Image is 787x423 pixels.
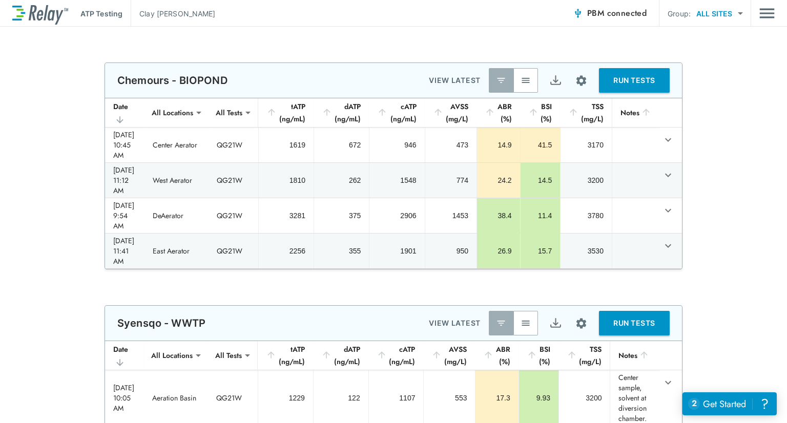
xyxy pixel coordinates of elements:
[573,8,583,18] img: Connected Icon
[485,100,512,125] div: ABR (%)
[117,317,205,329] p: Syensqo - WWTP
[569,175,604,185] div: 3200
[575,317,588,330] img: Settings Icon
[21,194,102,206] div: Keep going (no PBM)
[209,198,258,233] td: QG21W
[266,343,305,368] div: tATP (ng/mL)
[527,343,550,368] div: BSI (%)
[432,393,467,403] div: 553
[105,341,144,370] th: Date
[433,175,468,185] div: 774
[113,236,136,266] div: [DATE] 11:41 AM
[267,140,305,150] div: 1619
[607,7,647,19] span: connected
[12,12,220,25] h1: Tip: Connect your PBM first
[568,310,595,337] button: Site setup
[159,194,212,206] div: Show me how
[322,393,360,403] div: 122
[144,345,200,366] div: All Locations
[209,102,250,123] div: All Tests
[496,318,506,328] img: Latest
[567,343,602,368] div: TSS (mg/L)
[496,75,506,86] img: Latest
[378,140,416,150] div: 946
[569,210,604,221] div: 3780
[144,128,209,162] td: Center Aerator
[529,140,552,150] div: 41.5
[549,74,562,87] img: Export Icon
[322,175,361,185] div: 262
[431,343,467,368] div: AVSS (mg/L)
[599,311,670,335] button: RUN TESTS
[216,4,228,16] button: Close guide
[659,131,677,149] button: expand row
[569,246,604,256] div: 3530
[659,374,677,391] button: expand row
[378,175,416,185] div: 1548
[599,68,670,93] button: RUN TESTS
[12,3,68,25] img: LuminUltra Relay
[267,175,305,185] div: 1810
[105,98,144,128] th: Date
[267,210,305,221] div: 3281
[659,166,677,184] button: expand row
[144,234,209,268] td: East Aerator
[12,33,220,56] p: The Relay™ app can control the PBM via USB. (Without it connected, you can also enter results usi...
[266,393,305,403] div: 1229
[377,393,416,403] div: 1107
[568,67,595,94] button: Site setup
[267,246,305,256] div: 2256
[322,210,361,221] div: 375
[549,317,562,330] img: Export Icon
[113,383,136,413] div: [DATE] 10:05 AM
[618,349,651,362] div: Notes
[529,246,552,256] div: 15.7
[529,210,552,221] div: 11.4
[543,68,568,93] button: Export
[682,392,777,415] iframe: Resource center
[429,74,481,87] p: VIEW LATEST
[322,100,361,125] div: dATP (ng/mL)
[529,175,552,185] div: 14.5
[567,393,602,403] div: 3200
[377,343,416,368] div: cATP (ng/mL)
[433,100,468,125] div: AVSS (mg/L)
[80,8,122,19] p: ATP Testing
[322,140,361,150] div: 672
[527,393,550,403] div: 9.93
[139,8,215,19] p: Clay [PERSON_NAME]
[12,12,220,209] div: Guide
[759,4,775,23] img: Drawer Icon
[759,4,775,23] button: Main menu
[569,3,651,24] button: PBM connected
[575,74,588,87] img: Settings Icon
[587,6,647,20] span: PBM
[377,100,416,125] div: cATP (ng/mL)
[322,246,361,256] div: 355
[485,246,512,256] div: 26.9
[429,317,481,329] p: VIEW LATEST
[378,246,416,256] div: 1901
[144,163,209,198] td: West Aerator
[209,163,258,198] td: QG21W
[543,311,568,335] button: Export
[208,345,249,366] div: All Tests
[113,200,136,231] div: [DATE] 9:54 AM
[569,140,604,150] div: 3170
[209,128,258,162] td: QG21W
[433,246,468,256] div: 950
[521,75,531,86] img: View All
[266,100,305,125] div: tATP (ng/mL)
[117,74,227,87] p: Chemours - BIOPOND
[668,8,691,19] p: Group:
[485,140,512,150] div: 14.9
[528,100,552,125] div: BSI (%)
[485,175,512,185] div: 24.2
[433,140,468,150] div: 473
[113,130,136,160] div: [DATE] 10:45 AM
[483,343,510,368] div: ABR (%)
[659,202,677,219] button: expand row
